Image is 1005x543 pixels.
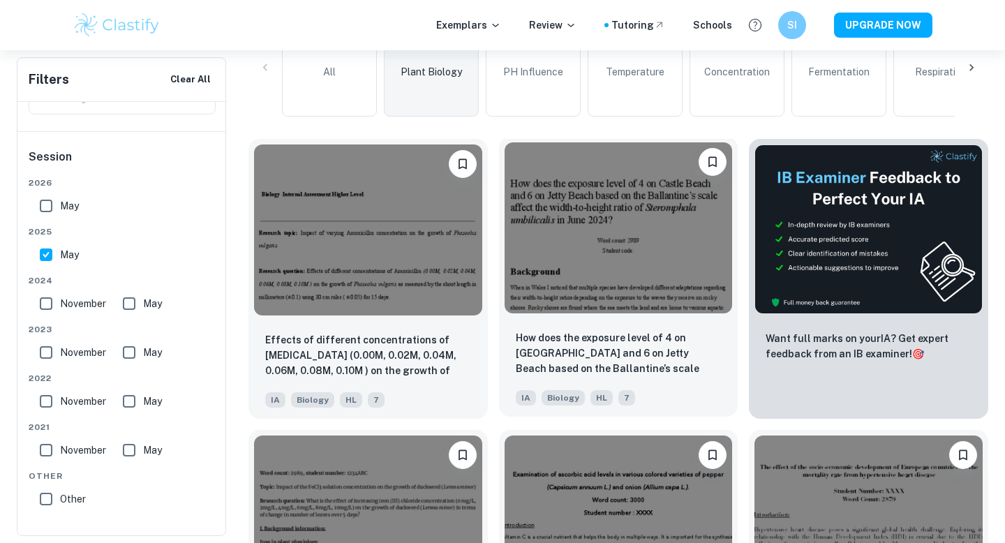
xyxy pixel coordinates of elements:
[754,144,983,314] img: Thumbnail
[29,274,216,287] span: 2024
[265,332,471,380] p: Effects of different concentrations of Amoxicillin (0.00M, 0.02M, 0.04M, 0.06M, 0.08M, 0.10M ) on...
[611,17,665,33] a: Tutoring
[699,148,727,176] button: Bookmark
[704,64,770,80] span: Concentration
[60,394,106,409] span: November
[503,64,563,80] span: pH Influence
[29,470,216,482] span: Other
[542,390,585,406] span: Biology
[29,323,216,336] span: 2023
[73,11,161,39] img: Clastify logo
[516,330,722,378] p: How does the exposure level of 4 on Castle Beach and 6 on Jetty Beach based on the Ballantine’s s...
[449,150,477,178] button: Bookmark
[323,64,336,80] span: All
[766,331,971,362] p: Want full marks on your IA ? Get expert feedback from an IB examiner!
[265,392,285,408] span: IA
[808,64,870,80] span: Fermentation
[778,11,806,39] button: SI
[29,225,216,238] span: 2025
[29,149,216,177] h6: Session
[436,17,501,33] p: Exemplars
[606,64,664,80] span: Temperature
[60,247,79,262] span: May
[143,442,162,458] span: May
[912,348,924,359] span: 🎯
[743,13,767,37] button: Help and Feedback
[949,441,977,469] button: Bookmark
[693,17,732,33] a: Schools
[60,345,106,360] span: November
[29,421,216,433] span: 2021
[401,64,462,80] span: Plant Biology
[516,390,536,406] span: IA
[29,372,216,385] span: 2022
[60,198,79,214] span: May
[143,394,162,409] span: May
[143,345,162,360] span: May
[167,69,214,90] button: Clear All
[499,139,738,419] a: BookmarkHow does the exposure level of 4 on Castle Beach and 6 on Jetty Beach based on the Ballan...
[291,392,334,408] span: Biology
[449,441,477,469] button: Bookmark
[60,296,106,311] span: November
[60,491,86,507] span: Other
[915,64,967,80] span: Respiration
[784,17,801,33] h6: SI
[248,139,488,419] a: BookmarkEffects of different concentrations of Amoxicillin (0.00M, 0.02M, 0.04M, 0.06M, 0.08M, 0....
[29,70,69,89] h6: Filters
[340,392,362,408] span: HL
[749,139,988,419] a: ThumbnailWant full marks on yourIA? Get expert feedback from an IB examiner!
[143,296,162,311] span: May
[368,392,385,408] span: 7
[529,17,576,33] p: Review
[618,390,635,406] span: 7
[834,13,932,38] button: UPGRADE NOW
[254,144,482,315] img: Biology IA example thumbnail: Effects of different concentrations of A
[699,441,727,469] button: Bookmark
[505,142,733,313] img: Biology IA example thumbnail: How does the exposure level of 4 on Cast
[590,390,613,406] span: HL
[60,442,106,458] span: November
[29,177,216,189] span: 2026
